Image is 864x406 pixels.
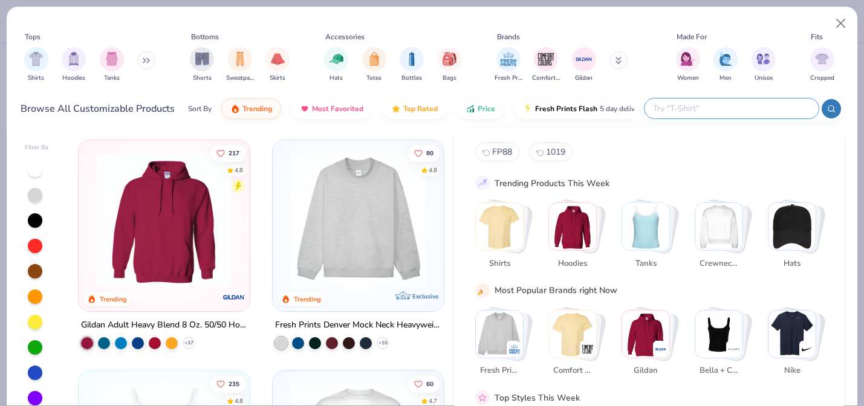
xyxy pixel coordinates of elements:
[325,31,365,42] div: Accessories
[21,101,175,116] div: Browse All Customizable Products
[401,74,422,83] span: Bottles
[582,343,594,355] img: Comfort Colors
[235,396,243,405] div: 4.8
[67,52,80,66] img: Hoodies Image
[426,150,434,156] span: 80
[226,74,254,83] span: Sweatpants
[24,47,48,83] div: filter for Shirts
[699,257,738,269] span: Crewnecks
[25,31,41,42] div: Tops
[529,143,573,161] button: 10191
[438,47,462,83] div: filter for Bags
[191,31,219,42] div: Bottoms
[285,152,432,287] img: f5d85501-0dbb-4ee4-b115-c08fa3845d83
[622,203,669,250] img: Tanks
[492,146,512,158] span: FP88
[495,47,522,83] div: filter for Fresh Prints
[412,292,438,300] span: Exclusive
[300,104,310,114] img: most_fav.gif
[221,98,281,119] button: Trending
[681,52,695,66] img: Women Image
[312,104,363,114] span: Most Favorited
[532,47,560,83] button: filter button
[752,47,776,83] button: filter button
[572,47,596,83] button: filter button
[497,31,520,42] div: Brands
[229,381,239,387] span: 235
[475,202,531,274] button: Stack Card Button Shirts
[830,12,853,35] button: Close
[695,202,750,274] button: Stack Card Button Crewnecks
[553,365,592,377] span: Comfort Colors
[713,47,738,83] button: filter button
[62,47,86,83] button: filter button
[378,340,388,347] span: + 10
[752,47,776,83] div: filter for Unisex
[810,47,834,83] button: filter button
[477,285,488,295] img: party_popper.gif
[548,309,604,381] button: Stack Card Button Comfort Colors
[755,74,773,83] span: Unisex
[391,104,401,114] img: TopRated.gif
[62,47,86,83] div: filter for Hoodies
[572,47,596,83] div: filter for Gildan
[477,392,488,403] img: pink_star.gif
[62,74,85,83] span: Hoodies
[210,144,245,161] button: Like
[622,309,677,381] button: Stack Card Button Gildan
[24,47,48,83] button: filter button
[772,365,811,377] span: Nike
[622,202,677,274] button: Stack Card Button Tanks
[600,102,645,116] span: 5 day delivery
[537,50,555,68] img: Comfort Colors Image
[655,343,667,355] img: Gildan
[768,203,816,250] img: Hats
[475,309,531,381] button: Stack Card Button Fresh Prints
[478,104,495,114] span: Price
[210,375,245,392] button: Like
[190,47,214,83] div: filter for Shorts
[233,52,247,66] img: Sweatpants Image
[514,98,654,119] button: Fresh Prints Flash5 day delivery
[479,257,519,269] span: Shirts
[756,52,770,66] img: Unisex Image
[443,74,456,83] span: Bags
[549,203,596,250] img: Hoodies
[713,47,738,83] div: filter for Men
[815,52,829,66] img: Cropped Image
[382,98,447,119] button: Top Rated
[408,144,440,161] button: Like
[242,104,272,114] span: Trending
[768,309,823,381] button: Stack Card Button Nike
[553,257,592,269] span: Hoodies
[626,365,665,377] span: Gildan
[222,285,246,309] img: Gildan logo
[265,47,290,83] div: filter for Skirts
[495,391,580,404] div: Top Styles This Week
[91,152,238,287] img: 01756b78-01f6-4cc6-8d8a-3c30c1a0c8ac
[548,202,604,274] button: Stack Card Button Hoodies
[695,309,750,381] button: Stack Card Button Bella + Canvas
[426,381,434,387] span: 60
[230,104,240,114] img: trending.gif
[229,150,239,156] span: 217
[362,47,386,83] button: filter button
[271,52,285,66] img: Skirts Image
[695,203,742,250] img: Crewnecks
[429,396,437,405] div: 4.7
[403,104,438,114] span: Top Rated
[275,318,441,333] div: Fresh Prints Denver Mock Neck Heavyweight Sweatshirt
[104,74,120,83] span: Tanks
[193,74,212,83] span: Shorts
[677,74,699,83] span: Women
[190,47,214,83] button: filter button
[676,47,700,83] button: filter button
[366,74,382,83] span: Totes
[768,202,823,274] button: Stack Card Button Hats
[719,52,732,66] img: Men Image
[184,340,193,347] span: + 37
[443,52,456,66] img: Bags Image
[575,74,593,83] span: Gildan
[676,47,700,83] div: filter for Women
[479,365,519,377] span: Fresh Prints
